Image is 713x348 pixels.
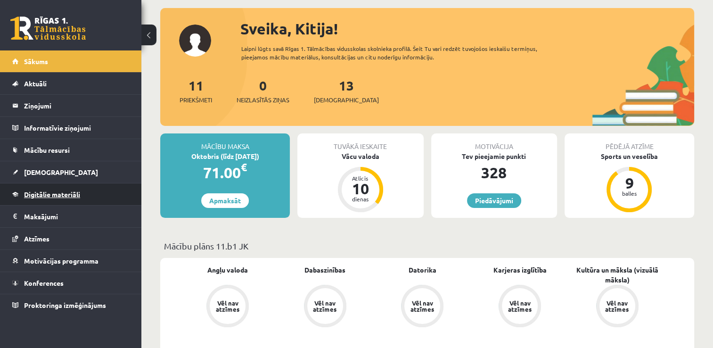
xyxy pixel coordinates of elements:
div: Laipni lūgts savā Rīgas 1. Tālmācības vidusskolas skolnieka profilā. Šeit Tu vari redzēt tuvojošo... [241,44,562,61]
div: Tuvākā ieskaite [297,133,423,151]
a: Angļu valoda [207,265,248,275]
div: Vēl nav atzīmes [214,300,241,312]
span: Neizlasītās ziņas [237,95,289,105]
div: 9 [615,175,643,191]
div: Oktobris (līdz [DATE]) [160,151,290,161]
a: Kultūra un māksla (vizuālā māksla) [568,265,666,285]
a: Vēl nav atzīmes [471,285,569,329]
a: Vēl nav atzīmes [374,285,471,329]
div: Motivācija [431,133,557,151]
a: Vēl nav atzīmes [179,285,277,329]
a: Mācību resursi [12,139,130,161]
div: Sveika, Kitija! [240,17,694,40]
span: € [241,160,247,174]
span: Atzīmes [24,234,49,243]
div: 10 [346,181,375,196]
a: Vēl nav atzīmes [277,285,374,329]
a: Maksājumi [12,206,130,227]
div: Vēl nav atzīmes [604,300,631,312]
span: [DEMOGRAPHIC_DATA] [24,168,98,176]
div: Vēl nav atzīmes [409,300,435,312]
a: Atzīmes [12,228,130,249]
span: Motivācijas programma [24,257,98,265]
a: Informatīvie ziņojumi [12,117,130,139]
div: Tev pieejamie punkti [431,151,557,161]
span: Priekšmeti [180,95,212,105]
a: 0Neizlasītās ziņas [237,77,289,105]
a: Sports un veselība 9 balles [565,151,694,214]
a: Rīgas 1. Tālmācības vidusskola [10,17,86,40]
a: Proktoringa izmēģinājums [12,294,130,316]
span: Sākums [24,57,48,66]
div: Mācību maksa [160,133,290,151]
div: Sports un veselība [565,151,694,161]
legend: Informatīvie ziņojumi [24,117,130,139]
legend: Ziņojumi [24,95,130,116]
div: Vēl nav atzīmes [312,300,338,312]
p: Mācību plāns 11.b1 JK [164,240,690,252]
div: balles [615,191,643,196]
div: 328 [431,161,557,184]
a: Dabaszinības [304,265,345,275]
div: Pēdējā atzīme [565,133,694,151]
a: Motivācijas programma [12,250,130,272]
div: Atlicis [346,175,375,181]
a: [DEMOGRAPHIC_DATA] [12,161,130,183]
div: 71.00 [160,161,290,184]
legend: Maksājumi [24,206,130,227]
a: Ziņojumi [12,95,130,116]
span: Proktoringa izmēģinājums [24,301,106,309]
span: [DEMOGRAPHIC_DATA] [314,95,379,105]
span: Mācību resursi [24,146,70,154]
a: Vācu valoda Atlicis 10 dienas [297,151,423,214]
a: Datorika [409,265,436,275]
span: Aktuāli [24,79,47,88]
a: Karjeras izglītība [493,265,547,275]
a: Piedāvājumi [467,193,521,208]
a: Vēl nav atzīmes [568,285,666,329]
div: Vēl nav atzīmes [507,300,533,312]
a: Aktuāli [12,73,130,94]
a: Apmaksāt [201,193,249,208]
div: Vācu valoda [297,151,423,161]
a: Konferences [12,272,130,294]
a: Sākums [12,50,130,72]
div: dienas [346,196,375,202]
span: Konferences [24,279,64,287]
span: Digitālie materiāli [24,190,80,199]
a: 11Priekšmeti [180,77,212,105]
a: Digitālie materiāli [12,183,130,205]
a: 13[DEMOGRAPHIC_DATA] [314,77,379,105]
